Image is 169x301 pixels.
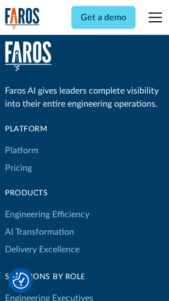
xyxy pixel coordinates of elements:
[5,223,74,241] a: AI Transformation
[142,4,164,31] div: menu
[5,159,32,177] a: Pricing
[5,206,89,223] a: Engineering Efficiency
[5,8,40,30] a: home
[13,273,29,289] img: Revisit consent button
[5,271,93,283] div: Solutions by Role
[5,241,80,258] a: Delivery Excellence
[5,188,89,199] div: products
[5,124,89,135] div: Platform
[5,84,164,111] div: Faros AI gives leaders complete visibility into their entire engineering operations.
[5,41,52,71] img: Faros Logo White
[13,273,29,289] button: Cookie Settings
[71,6,136,29] a: Get a demo
[5,142,38,159] a: Platform
[5,8,40,30] img: Logo of the analytics and reporting company Faros.
[5,41,52,71] a: home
